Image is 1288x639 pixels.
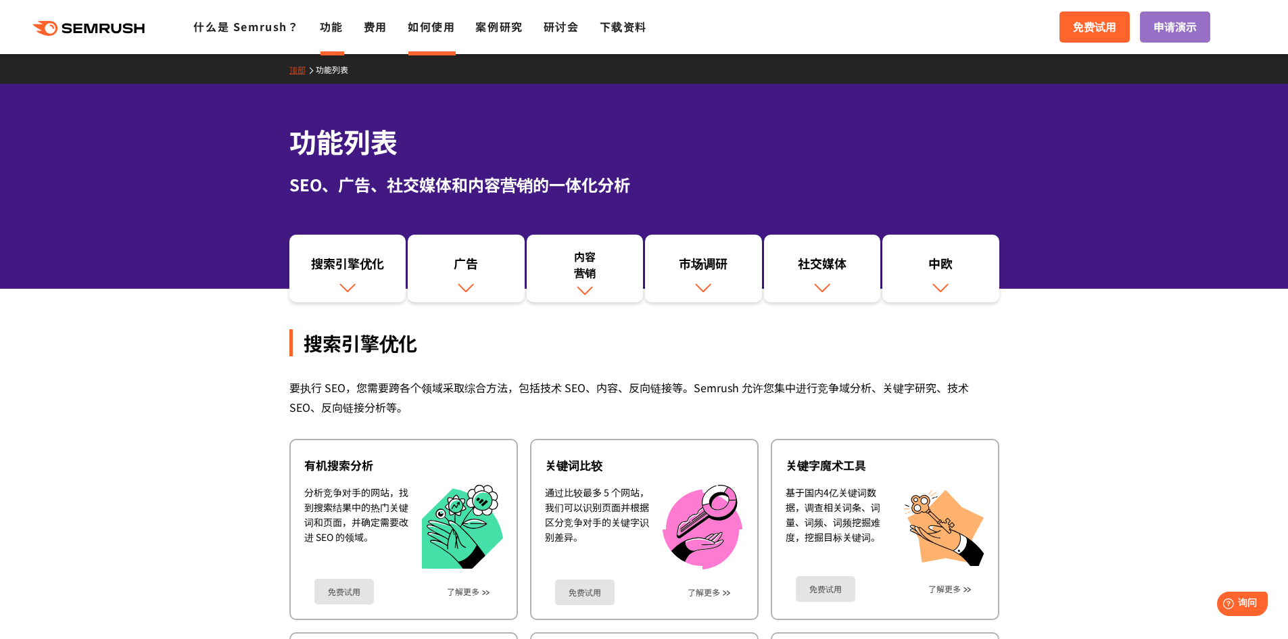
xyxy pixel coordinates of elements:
font: 分析竞争对手的网站，找到搜索结果中的热门关键词和页面，并确定需要改进 SEO 的领域。 [304,486,408,544]
a: 案例研究 [475,18,523,34]
font: 了解更多 [928,583,961,594]
font: 广告 [454,254,478,272]
a: 免费试用 [796,576,855,602]
a: 内容营销 [527,235,644,302]
font: 免费试用 [1073,18,1116,34]
a: 研讨会 [544,18,579,34]
font: 内容 [574,248,596,264]
a: 免费试用 [1059,11,1130,43]
a: 费用 [364,18,387,34]
font: 关键字魔术工具 [786,456,866,473]
a: 中欧 [882,235,999,302]
font: 免费试用 [569,586,601,598]
font: 搜索引擎优化 [311,254,384,272]
font: 了解更多 [688,586,720,598]
font: 通过比较最多 5 个网站，我们可以识别页面并根据区分竞争对手的关键字识别差异。 [545,486,649,544]
font: 关键词比较 [545,456,602,473]
font: 申请演示 [1153,18,1197,34]
iframe: 帮助小部件启动器 [1168,586,1273,624]
font: 要执行 SEO，您需要跨各个领域采取综合方法，包括技术 SEO、内容、反向链接等。Semrush 允许您集中进行竞争域分析、关键字研究、技术 SEO、反向链接分析等。 [289,379,969,415]
a: 市场调研 [645,235,762,302]
font: 免费试用 [328,586,360,597]
font: 功能列表 [289,122,398,161]
font: SEO、广告、社交媒体和内容营销的一体化分析 [289,172,630,196]
font: 营销 [574,264,596,281]
a: 广告 [408,235,525,302]
img: 有机搜索分析 [422,485,503,569]
a: 搜索引擎优化 [289,235,406,302]
a: 功能 [320,18,343,34]
font: 搜索引擎优化 [304,329,417,356]
a: 什么是 Semrush？ [193,18,299,34]
img: 关键字魔术工具 [903,485,984,566]
font: 免费试用 [809,583,842,594]
a: 免费试用 [555,579,615,605]
a: 顶部 [289,64,316,75]
font: 基于国内4亿关键词数据，调查相关词条、词量、词频、词频挖掘难度，挖掘目标关键词。 [786,486,880,544]
font: 功能列表 [316,64,348,75]
img: 关键词比较 [663,485,742,569]
a: 下载资料 [600,18,647,34]
font: 顶部 [289,64,306,75]
a: 申请演示 [1140,11,1210,43]
a: 了解更多 [688,588,720,597]
font: 社交媒体 [798,254,846,272]
a: 免费试用 [314,579,374,605]
font: 了解更多 [447,586,479,597]
a: 社交媒体 [764,235,881,302]
a: 了解更多 [447,587,479,596]
a: 功能列表 [316,64,358,75]
a: 了解更多 [928,584,961,594]
a: 如何使用 [408,18,455,34]
font: 有机搜索分析 [304,456,373,473]
font: 市场调研 [679,254,728,272]
font: 中欧 [928,254,953,272]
